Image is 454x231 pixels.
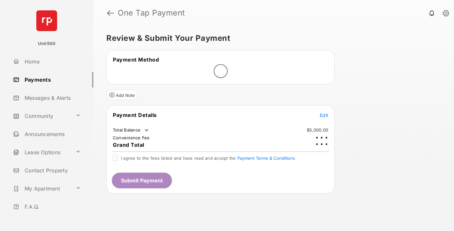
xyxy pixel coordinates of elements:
[118,9,185,17] strong: One Tap Payment
[10,144,73,160] a: Lease Options
[113,56,159,63] span: Payment Method
[112,173,172,188] button: Submit Payment
[10,72,93,87] a: Payments
[106,34,436,42] h5: Review & Submit Your Payment
[113,112,157,118] span: Payment Details
[10,126,93,142] a: Announcements
[306,127,329,133] td: $5,000.00
[10,181,73,196] a: My Apartment
[113,127,150,133] td: Total Balance
[10,54,93,69] a: Home
[113,135,150,141] td: Convenience Fee
[121,156,295,161] span: I agree to the fees listed and have read and accept the
[10,90,93,106] a: Messages & Alerts
[320,112,328,118] button: Edit
[237,156,295,161] button: I agree to the fees listed and have read and accept the
[106,90,138,100] button: Add Note
[10,163,93,178] a: Contact Property
[10,199,93,214] a: F.A.Q.
[36,10,57,31] img: svg+xml;base64,PHN2ZyB4bWxucz0iaHR0cDovL3d3dy53My5vcmcvMjAwMC9zdmciIHdpZHRoPSI2NCIgaGVpZ2h0PSI2NC...
[38,40,56,47] p: Unit500
[10,108,73,124] a: Community
[113,142,144,148] span: Grand Total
